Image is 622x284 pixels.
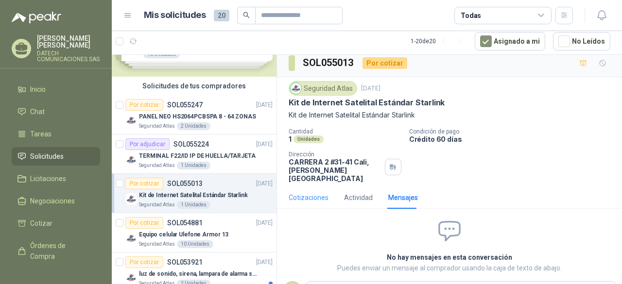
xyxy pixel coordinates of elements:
div: Por adjudicar [125,138,170,150]
p: Seguridad Atlas [139,122,175,130]
div: 1 Unidades [177,201,210,209]
p: Equipo celular Ulefone Armor 13 [139,230,228,239]
div: Cotizaciones [289,192,328,203]
p: SOL055247 [167,101,203,108]
p: luz de sonido, sirena, lampara de alarma solar [139,269,260,279]
p: DATECH COMUNICACIONES SAS [37,50,100,62]
p: Cantidad [289,128,401,135]
div: Por cotizar [125,217,163,229]
span: Órdenes de Compra [30,240,91,262]
p: Seguridad Atlas [139,162,175,169]
span: Tareas [30,129,52,139]
div: 1 Unidades [177,162,210,169]
img: Company Logo [125,115,137,126]
button: Asignado a mi [475,32,545,50]
span: Licitaciones [30,173,66,184]
a: Por cotizarSOL055013[DATE] Company LogoKit de Internet Satelital Estándar StarlinkSeguridad Atlas... [112,174,276,213]
p: [DATE] [256,218,273,228]
a: Por cotizarSOL054881[DATE] Company LogoEquipo celular Ulefone Armor 13Seguridad Atlas10 Unidades [112,213,276,252]
div: Por cotizar [125,99,163,111]
div: Todas [461,10,481,21]
div: Solicitudes de tus compradores [112,77,276,95]
img: Company Logo [125,193,137,205]
div: Mensajes [388,192,418,203]
p: Kit de Internet Satelital Estándar Starlink [139,191,248,200]
p: Puedes enviar un mensaje al comprador usando la caja de texto de abajo. [279,263,620,273]
button: No Leídos [553,32,610,50]
div: 2 Unidades [177,122,210,130]
a: Inicio [12,80,100,99]
p: Dirección [289,151,381,158]
h1: Mis solicitudes [144,8,206,22]
p: Kit de Internet Satelital Estándar Starlink [289,98,445,108]
img: Company Logo [125,233,137,244]
a: Tareas [12,125,100,143]
div: Por cotizar [125,256,163,268]
div: Unidades [294,135,324,143]
span: 20 [214,10,229,21]
p: Seguridad Atlas [139,240,175,248]
p: [DATE] [256,100,273,110]
p: Condición de pago [409,128,618,135]
div: Por cotizar [363,57,407,69]
p: SOL053921 [167,259,203,266]
p: PANEL NEO HS2064PCBSPA 8 - 64 ZONAS [139,112,256,121]
span: Negociaciones [30,196,75,206]
img: Company Logo [291,83,301,94]
div: Actividad [344,192,373,203]
p: [DATE] [256,140,273,149]
span: Cotizar [30,218,52,229]
div: 1 - 20 de 20 [411,33,467,49]
p: SOL055224 [173,141,209,148]
img: Logo peakr [12,12,61,23]
a: Licitaciones [12,169,100,188]
span: Chat [30,106,45,117]
img: Company Logo [125,272,137,284]
a: Por adjudicarSOL055224[DATE] Company LogoTERMINAL F22/ID IP DE HUELLA/TARJETASeguridad Atlas1 Uni... [112,134,276,174]
p: [PERSON_NAME] [PERSON_NAME] [37,35,100,49]
p: 1 [289,135,292,143]
p: Kit de Internet Satelital Estándar Starlink [289,110,610,120]
p: [DATE] [256,179,273,188]
span: Solicitudes [30,151,64,162]
a: Solicitudes [12,147,100,166]
a: Órdenes de Compra [12,236,100,266]
a: Por cotizarSOL055247[DATE] Company LogoPANEL NEO HS2064PCBSPA 8 - 64 ZONASSeguridad Atlas2 Unidades [112,95,276,134]
a: Chat [12,102,100,121]
div: Seguridad Atlas [289,81,357,96]
span: search [243,12,250,18]
p: TERMINAL F22/ID IP DE HUELLA/TARJETA [139,151,256,161]
p: CARRERA 2 #31-41 Cali , [PERSON_NAME][GEOGRAPHIC_DATA] [289,158,381,183]
p: [DATE] [361,84,380,93]
p: Seguridad Atlas [139,201,175,209]
p: Crédito 60 días [409,135,618,143]
div: 10 Unidades [177,240,213,248]
p: SOL054881 [167,219,203,226]
h2: No hay mensajes en esta conversación [279,252,620,263]
div: Por cotizar [125,178,163,189]
img: Company Logo [125,154,137,166]
h3: SOL055013 [303,55,355,70]
p: [DATE] [256,258,273,267]
a: Cotizar [12,214,100,233]
span: Inicio [30,84,46,95]
a: Negociaciones [12,192,100,210]
p: SOL055013 [167,180,203,187]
